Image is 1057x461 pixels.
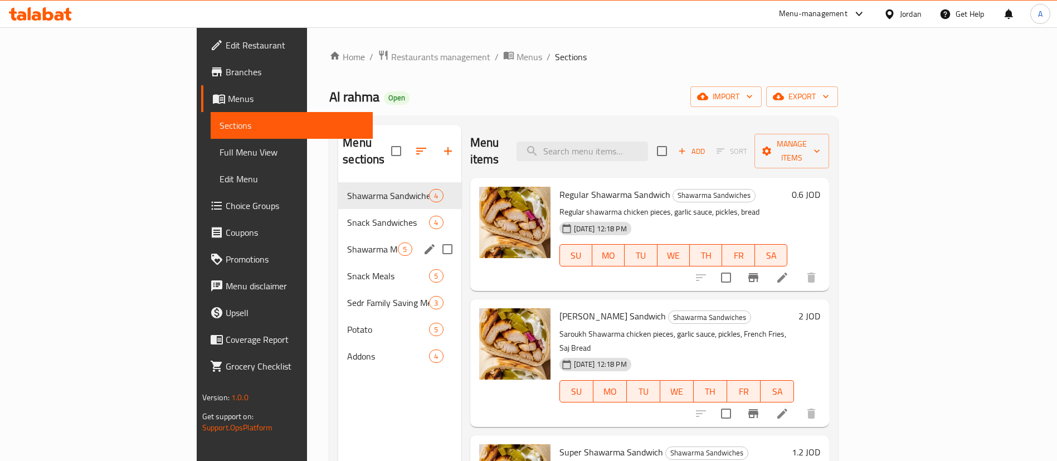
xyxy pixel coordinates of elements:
[598,384,622,400] span: MO
[384,91,410,105] div: Open
[201,353,373,380] a: Grocery Checklist
[792,444,820,460] h6: 1.2 JOD
[798,264,825,291] button: delete
[470,134,504,168] h2: Menu items
[378,50,490,64] a: Restaurants management
[564,248,588,264] span: SU
[755,244,787,266] button: SA
[338,289,461,316] div: Sedr Family Saving Meals3
[629,248,652,264] span: TU
[775,90,829,104] span: export
[674,143,709,160] button: Add
[517,142,648,161] input: search
[776,271,789,284] a: Edit menu item
[226,65,364,79] span: Branches
[740,400,767,427] button: Branch-specific-item
[391,50,490,64] span: Restaurants management
[220,145,364,159] span: Full Menu View
[226,226,364,239] span: Coupons
[201,299,373,326] a: Upsell
[347,242,398,256] span: Shawarma Meals
[226,253,364,266] span: Promotions
[690,244,722,266] button: TH
[429,189,443,202] div: items
[347,323,429,336] span: Potato
[722,244,754,266] button: FR
[792,187,820,202] h6: 0.6 JOD
[226,38,364,52] span: Edit Restaurant
[430,217,442,228] span: 4
[631,384,656,400] span: TU
[430,324,442,335] span: 5
[220,119,364,132] span: Sections
[384,93,410,103] span: Open
[662,248,685,264] span: WE
[201,219,373,246] a: Coupons
[779,7,847,21] div: Menu-management
[559,205,788,219] p: Regular shawarma chicken pieces, garlic sauce, pickles, bread
[698,384,723,400] span: TH
[1038,8,1043,20] span: A
[676,145,707,158] span: Add
[668,310,751,324] div: Shawarma Sandwiches
[202,390,230,405] span: Version:
[597,248,620,264] span: MO
[517,50,542,64] span: Menus
[740,264,767,291] button: Branch-specific-item
[650,139,674,163] span: Select section
[559,380,593,402] button: SU
[201,32,373,59] a: Edit Restaurant
[347,350,429,363] div: Addons
[559,308,666,324] span: [PERSON_NAME] Sandwich
[555,50,587,64] span: Sections
[398,244,411,255] span: 5
[694,248,718,264] span: TH
[201,85,373,112] a: Menus
[727,248,750,264] span: FR
[408,138,435,164] span: Sort sections
[329,50,838,64] nav: breadcrumb
[211,166,373,192] a: Edit Menu
[627,380,660,402] button: TU
[338,182,461,209] div: Shawarma Sandwiches4
[226,333,364,346] span: Coverage Report
[201,326,373,353] a: Coverage Report
[694,380,727,402] button: TH
[669,311,751,324] span: Shawarma Sandwiches
[673,189,756,202] div: Shawarma Sandwiches
[338,209,461,236] div: Snack Sandwiches4
[338,236,461,263] div: Shawarma Meals5edit
[347,296,429,309] span: Sedr Family Saving Meals
[714,402,738,425] span: Select to update
[732,384,756,400] span: FR
[226,199,364,212] span: Choice Groups
[657,244,690,266] button: WE
[201,273,373,299] a: Menu disclaimer
[201,192,373,219] a: Choice Groups
[765,384,790,400] span: SA
[429,350,443,363] div: items
[690,86,762,107] button: import
[559,444,663,460] span: Super Shawarma Sandwich
[564,384,589,400] span: SU
[559,186,670,203] span: Regular Shawarma Sandwich
[798,308,820,324] h6: 2 JOD
[228,92,364,105] span: Menus
[593,380,627,402] button: MO
[479,187,551,258] img: Regular Shawarma Sandwich
[384,139,408,163] span: Select all sections
[226,360,364,373] span: Grocery Checklist
[503,50,542,64] a: Menus
[347,269,429,283] div: Snack Meals
[900,8,922,20] div: Jordan
[338,178,461,374] nav: Menu sections
[226,279,364,293] span: Menu disclaimer
[709,143,754,160] span: Select section first
[347,216,429,229] span: Snack Sandwiches
[666,447,748,459] span: Shawarma Sandwiches
[435,138,461,164] button: Add section
[592,244,625,266] button: MO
